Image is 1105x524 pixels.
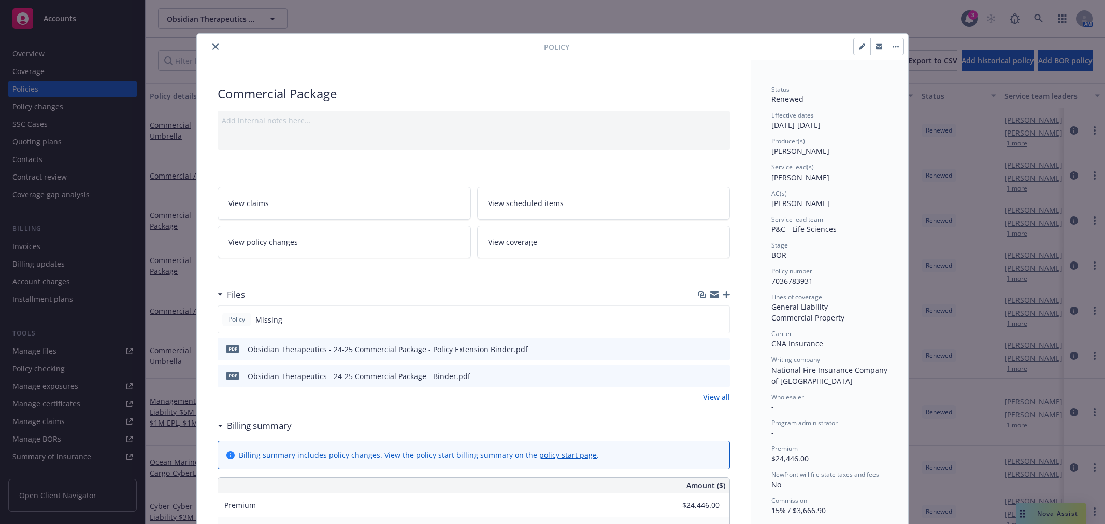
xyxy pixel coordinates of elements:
[658,498,726,513] input: 0.00
[477,226,730,258] a: View coverage
[771,198,829,208] span: [PERSON_NAME]
[716,371,726,382] button: preview file
[248,344,528,355] div: Obsidian Therapeutics - 24-25 Commercial Package - Policy Extension Binder.pdf
[248,371,470,382] div: Obsidian Therapeutics - 24-25 Commercial Package - Binder.pdf
[227,419,292,432] h3: Billing summary
[209,40,222,53] button: close
[771,276,813,286] span: 7036783931
[227,288,245,301] h3: Files
[544,41,569,52] span: Policy
[703,391,730,402] a: View all
[239,449,599,460] div: Billing summary includes policy changes. View the policy start billing summary on the .
[488,198,564,209] span: View scheduled items
[477,187,730,220] a: View scheduled items
[228,237,298,248] span: View policy changes
[771,94,803,104] span: Renewed
[539,450,597,460] a: policy start page
[686,480,725,491] span: Amount ($)
[224,500,256,510] span: Premium
[771,312,887,323] div: Commercial Property
[771,137,805,145] span: Producer(s)
[771,85,790,94] span: Status
[226,345,239,353] span: pdf
[700,344,708,355] button: download file
[228,198,269,209] span: View claims
[771,224,837,234] span: P&C - Life Sciences
[771,293,822,301] span: Lines of coverage
[771,479,781,489] span: No
[218,288,245,301] div: Files
[771,418,838,427] span: Program administrator
[771,329,792,338] span: Carrier
[771,454,809,463] span: $24,446.00
[771,428,774,438] span: -
[488,237,537,248] span: View coverage
[226,315,247,324] span: Policy
[771,505,826,515] span: 15% / $3,666.90
[771,241,788,250] span: Stage
[771,470,879,479] span: Newfront will file state taxes and fees
[771,215,823,224] span: Service lead team
[218,419,292,432] div: Billing summary
[226,372,239,380] span: pdf
[771,365,889,386] span: National Fire Insurance Company of [GEOGRAPHIC_DATA]
[222,115,726,126] div: Add internal notes here...
[771,339,823,348] span: CNA Insurance
[771,189,787,198] span: AC(s)
[771,172,829,182] span: [PERSON_NAME]
[771,146,829,156] span: [PERSON_NAME]
[771,402,774,412] span: -
[771,111,814,120] span: Effective dates
[218,226,471,258] a: View policy changes
[218,187,471,220] a: View claims
[771,111,887,130] div: [DATE] - [DATE]
[771,301,887,312] div: General Liability
[771,163,814,171] span: Service lead(s)
[700,371,708,382] button: download file
[771,444,798,453] span: Premium
[716,344,726,355] button: preview file
[771,267,812,275] span: Policy number
[771,250,786,260] span: BOR
[218,85,730,103] div: Commercial Package
[771,355,820,364] span: Writing company
[771,496,807,505] span: Commission
[771,392,804,401] span: Wholesaler
[255,314,282,325] span: Missing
